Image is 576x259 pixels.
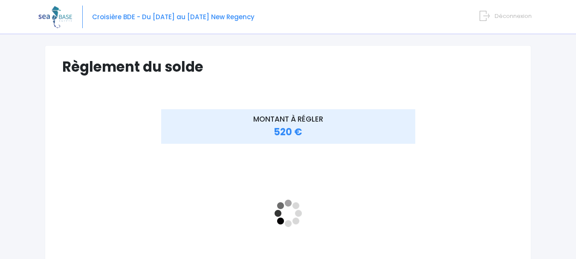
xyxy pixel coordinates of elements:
span: 520 € [274,125,302,139]
span: Déconnexion [495,12,532,20]
span: Croisière BDE - Du [DATE] au [DATE] New Regency [92,12,255,21]
span: MONTANT À RÉGLER [253,114,323,124]
h1: Règlement du solde [62,58,514,75]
